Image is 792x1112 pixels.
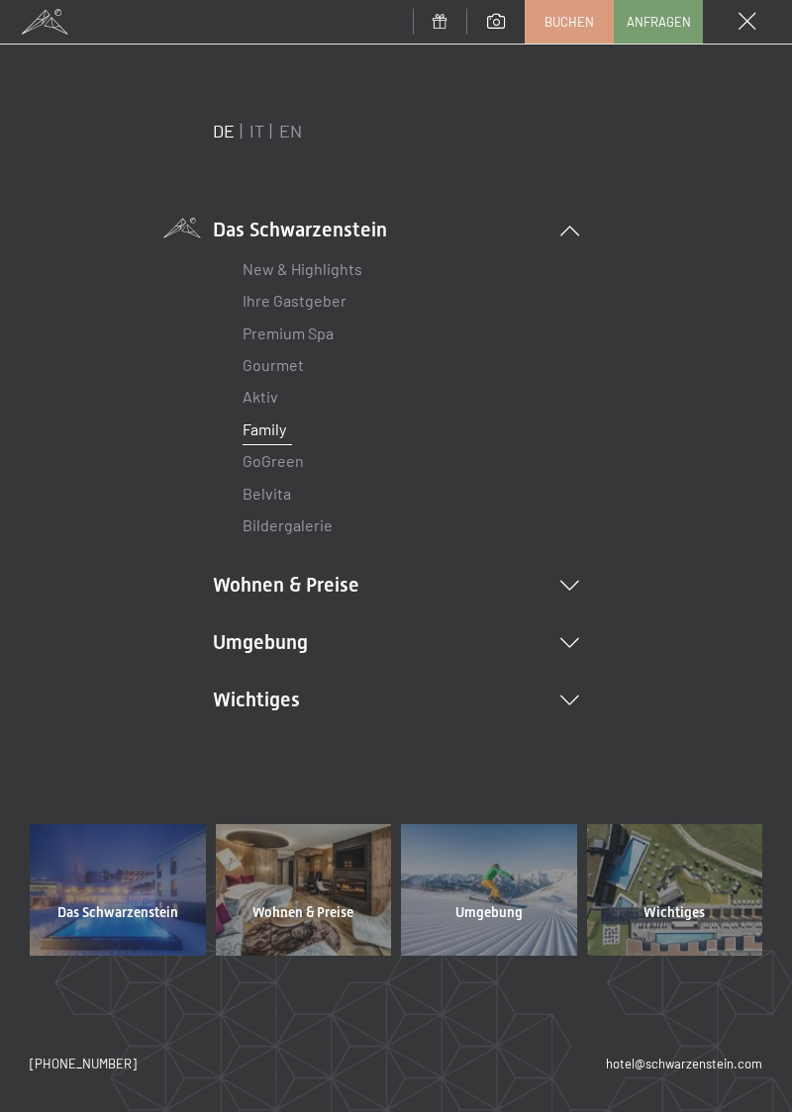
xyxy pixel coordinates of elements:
a: Family [243,419,286,438]
a: Aktiv [243,387,278,406]
a: Anfragen [615,1,702,43]
span: Das Schwarzenstein [57,903,178,923]
a: Belvita [243,484,291,503]
a: Gourmet [243,355,304,374]
span: [PHONE_NUMBER] [30,1056,137,1071]
a: Das Schwarzenstein Familienhotel Südtirol – 60 m Rutsche, Active Arena & Kids Club | Schwarzenstein [25,824,211,956]
a: Wohnen & Preise Familienhotel Südtirol – 60 m Rutsche, Active Arena & Kids Club | Schwarzenstein [211,824,397,956]
a: New & Highlights [243,259,362,278]
span: Umgebung [455,903,523,923]
a: Bildergalerie [243,515,333,534]
a: Buchen [526,1,613,43]
a: Umgebung Familienhotel Südtirol – 60 m Rutsche, Active Arena & Kids Club | Schwarzenstein [396,824,582,956]
a: hotel@schwarzenstein.com [606,1055,762,1072]
span: Wohnen & Preise [252,903,353,923]
a: GoGreen [243,451,304,470]
a: DE [213,120,235,141]
a: [PHONE_NUMBER] [30,1055,137,1072]
span: Wichtiges [643,903,705,923]
a: EN [279,120,302,141]
span: Buchen [544,13,594,31]
span: Anfragen [627,13,691,31]
a: Wichtiges Familienhotel Südtirol – 60 m Rutsche, Active Arena & Kids Club | Schwarzenstein [582,824,768,956]
a: Premium Spa [243,324,334,342]
a: Ihre Gastgeber [243,291,346,310]
a: IT [249,120,264,141]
